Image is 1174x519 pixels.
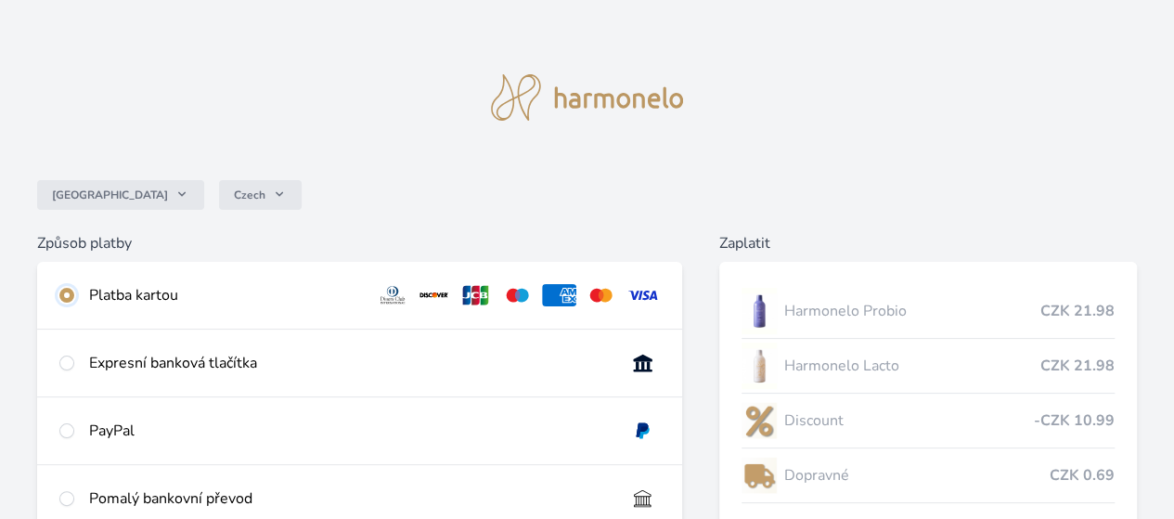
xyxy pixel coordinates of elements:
img: amex.svg [542,284,576,306]
div: PayPal [89,420,611,442]
span: CZK 0.69 [1050,464,1115,487]
img: delivery-lo.png [742,452,777,499]
span: Harmonelo Probio [784,300,1040,322]
div: Pomalý bankovní převod [89,487,611,510]
span: -CZK 10.99 [1034,409,1115,432]
img: onlineBanking_CZ.svg [626,352,660,374]
span: CZK 21.98 [1040,355,1115,377]
img: CLEAN_LACTO_se_stinem_x-hi-lo.jpg [742,343,777,389]
button: Czech [219,180,302,210]
div: Expresní banková tlačítka [89,352,611,374]
h6: Způsob platby [37,232,682,254]
img: jcb.svg [458,284,493,306]
h6: Zaplatit [719,232,1137,254]
img: bankTransfer_IBAN.svg [626,487,660,510]
div: Platba kartou [89,284,361,306]
img: visa.svg [626,284,660,306]
img: mc.svg [584,284,618,306]
img: discount-lo.png [742,397,777,444]
img: CLEAN_PROBIO_se_stinem_x-lo.jpg [742,288,777,334]
span: Dopravné [784,464,1050,487]
span: Discount [784,409,1034,432]
span: CZK 21.98 [1040,300,1115,322]
img: discover.svg [417,284,451,306]
span: Czech [234,188,265,202]
img: paypal.svg [626,420,660,442]
span: Harmonelo Lacto [784,355,1040,377]
button: [GEOGRAPHIC_DATA] [37,180,204,210]
img: logo.svg [491,74,684,121]
img: diners.svg [376,284,410,306]
span: [GEOGRAPHIC_DATA] [52,188,168,202]
img: maestro.svg [500,284,535,306]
